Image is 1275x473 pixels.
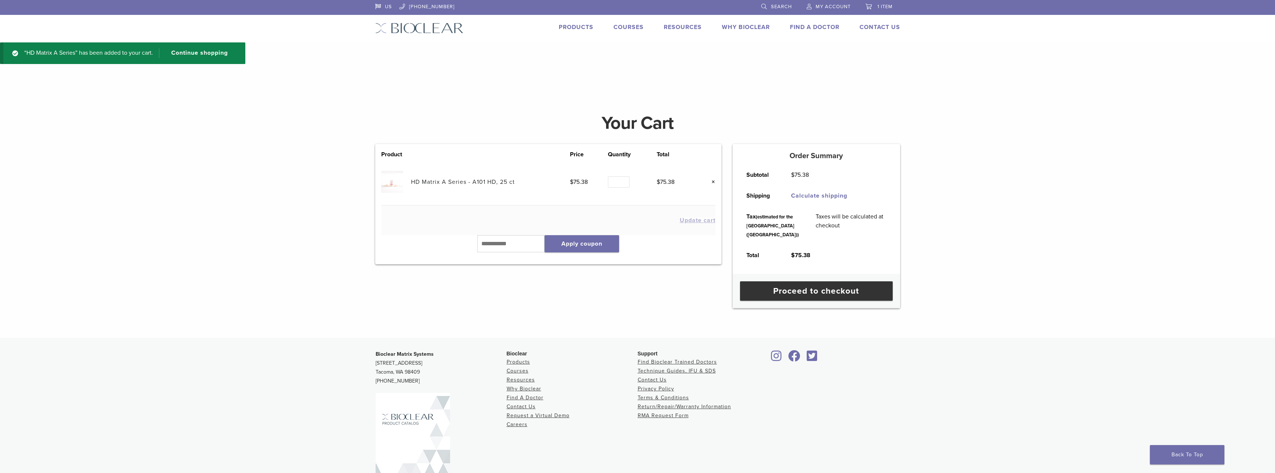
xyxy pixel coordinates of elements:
th: Subtotal [738,164,783,185]
button: Apply coupon [545,235,619,252]
a: Continue shopping [159,48,233,58]
th: Tax [738,206,807,245]
button: Update cart [680,217,715,223]
a: Resources [507,377,535,383]
span: Search [771,4,792,10]
bdi: 75.38 [570,178,588,186]
a: Contact Us [507,403,536,410]
a: Terms & Conditions [638,394,689,401]
a: Bioclear [769,355,784,362]
td: Taxes will be calculated at checkout [807,206,895,245]
a: Back To Top [1150,445,1224,464]
span: $ [657,178,660,186]
a: Bioclear [804,355,820,362]
span: Support [638,351,658,357]
a: Contact Us [638,377,667,383]
a: Resources [664,23,702,31]
span: $ [570,178,573,186]
a: Remove this item [706,177,715,187]
a: Find Bioclear Trained Doctors [638,359,717,365]
bdi: 75.38 [791,171,809,179]
a: Calculate shipping [791,192,847,199]
a: HD Matrix A Series - A101 HD, 25 ct [411,178,515,186]
a: Technique Guides, IFU & SDS [638,368,716,374]
a: Contact Us [860,23,900,31]
a: Find A Doctor [507,394,544,401]
a: Privacy Policy [638,386,674,392]
span: $ [791,252,795,259]
h1: Your Cart [370,114,906,132]
img: HD Matrix A Series - A101 HD, 25 ct [381,171,403,193]
a: Find A Doctor [790,23,839,31]
strong: Bioclear Matrix Systems [376,351,434,357]
span: 1 item [877,4,893,10]
a: Courses [507,368,529,374]
h5: Order Summary [733,151,900,160]
a: Bioclear [786,355,803,362]
a: Request a Virtual Demo [507,412,570,419]
a: Why Bioclear [507,386,541,392]
th: Product [381,150,411,159]
th: Total [738,245,783,266]
bdi: 75.38 [791,252,810,259]
th: Quantity [608,150,656,159]
a: Products [507,359,530,365]
th: Price [570,150,608,159]
bdi: 75.38 [657,178,675,186]
th: Shipping [738,185,783,206]
th: Total [657,150,695,159]
img: Bioclear [375,23,463,33]
span: Bioclear [507,351,527,357]
a: Careers [507,421,527,428]
span: $ [791,171,794,179]
p: [STREET_ADDRESS] Tacoma, WA 98409 [PHONE_NUMBER] [376,350,507,386]
a: RMA Request Form [638,412,689,419]
a: Proceed to checkout [740,281,893,301]
a: Return/Repair/Warranty Information [638,403,731,410]
small: (estimated for the [GEOGRAPHIC_DATA] ([GEOGRAPHIC_DATA])) [746,214,799,238]
span: My Account [816,4,851,10]
a: Courses [613,23,644,31]
a: Why Bioclear [722,23,770,31]
a: Products [559,23,593,31]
